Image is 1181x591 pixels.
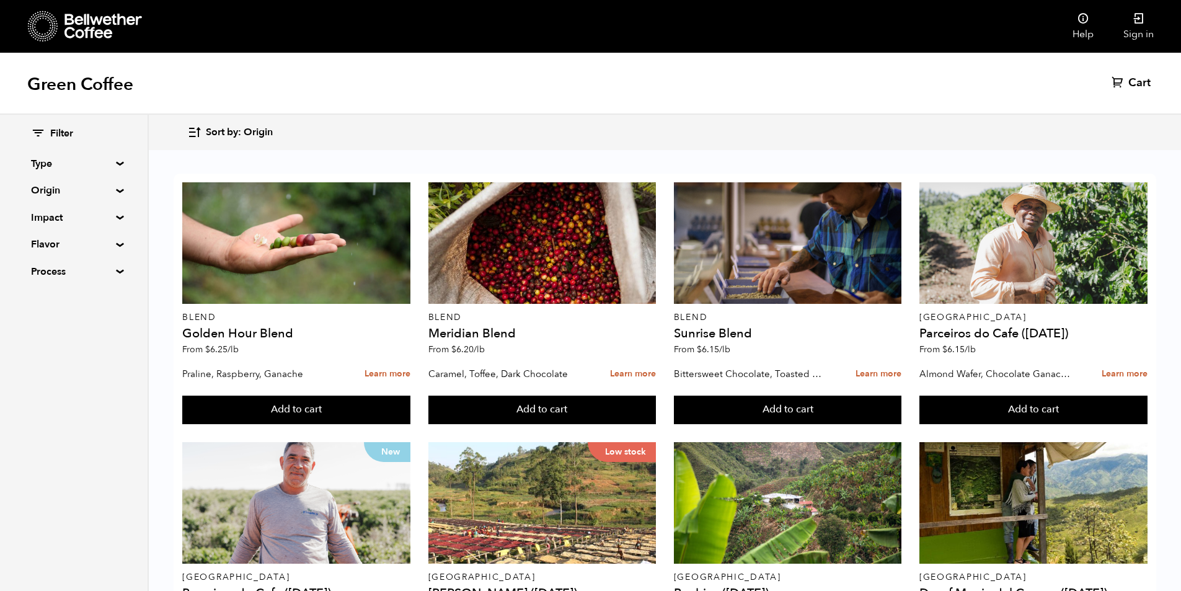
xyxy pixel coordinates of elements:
[182,313,410,322] p: Blend
[674,327,902,340] h4: Sunrise Blend
[182,365,337,383] p: Praline, Raspberry, Ganache
[428,442,657,564] a: Low stock
[182,396,410,424] button: Add to cart
[428,396,657,424] button: Add to cart
[182,442,410,564] a: New
[428,344,485,355] span: From
[474,344,485,355] span: /lb
[31,237,117,252] summary: Flavor
[428,365,583,383] p: Caramel, Toffee, Dark Chocolate
[50,127,73,141] span: Filter
[674,365,829,383] p: Bittersweet Chocolate, Toasted Marshmallow, Candied Orange, Praline
[674,396,902,424] button: Add to cart
[451,344,485,355] bdi: 6.20
[719,344,730,355] span: /lb
[919,327,1148,340] h4: Parceiros do Cafe ([DATE])
[856,361,901,388] a: Learn more
[365,361,410,388] a: Learn more
[942,344,947,355] span: $
[1112,76,1154,91] a: Cart
[942,344,976,355] bdi: 6.15
[228,344,239,355] span: /lb
[588,442,656,462] p: Low stock
[31,156,117,171] summary: Type
[182,573,410,582] p: [GEOGRAPHIC_DATA]
[965,344,976,355] span: /lb
[919,365,1074,383] p: Almond Wafer, Chocolate Ganache, Bing Cherry
[451,344,456,355] span: $
[182,344,239,355] span: From
[187,118,273,147] button: Sort by: Origin
[428,573,657,582] p: [GEOGRAPHIC_DATA]
[1102,361,1148,388] a: Learn more
[182,327,410,340] h4: Golden Hour Blend
[1128,76,1151,91] span: Cart
[674,344,730,355] span: From
[31,183,117,198] summary: Origin
[31,210,117,225] summary: Impact
[610,361,656,388] a: Learn more
[205,344,210,355] span: $
[205,344,239,355] bdi: 6.25
[919,573,1148,582] p: [GEOGRAPHIC_DATA]
[428,313,657,322] p: Blend
[697,344,702,355] span: $
[206,126,273,140] span: Sort by: Origin
[364,442,410,462] p: New
[428,327,657,340] h4: Meridian Blend
[27,73,133,96] h1: Green Coffee
[919,396,1148,424] button: Add to cart
[697,344,730,355] bdi: 6.15
[674,573,902,582] p: [GEOGRAPHIC_DATA]
[919,313,1148,322] p: [GEOGRAPHIC_DATA]
[919,344,976,355] span: From
[31,264,117,279] summary: Process
[674,313,902,322] p: Blend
